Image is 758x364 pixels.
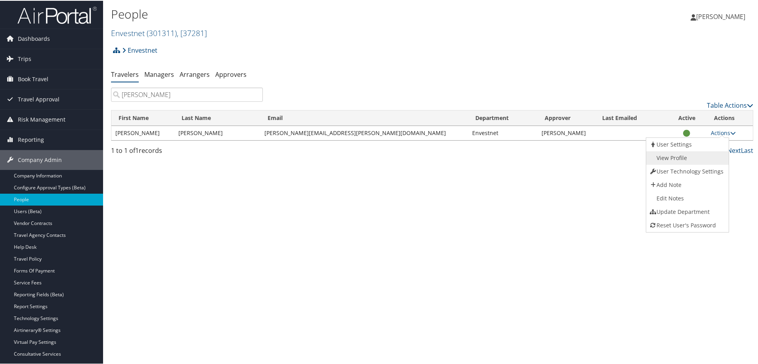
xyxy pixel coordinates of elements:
[260,125,468,139] td: [PERSON_NAME][EMAIL_ADDRESS][PERSON_NAME][DOMAIN_NAME]
[177,27,207,38] span: , [ 37281 ]
[122,42,157,57] a: Envestnet
[180,69,210,78] a: Arrangers
[711,128,736,136] a: Actions
[667,110,707,125] th: Active: activate to sort column ascending
[18,48,31,68] span: Trips
[18,69,48,88] span: Book Travel
[646,204,727,218] a: Update Department For This Traveler
[468,125,538,139] td: Envestnet
[18,109,65,129] span: Risk Management
[215,69,247,78] a: Approvers
[18,129,44,149] span: Reporting
[646,164,727,177] a: User Technology Settings
[147,27,177,38] span: ( 301311 )
[727,145,741,154] a: Next
[18,89,59,109] span: Travel Approval
[646,151,727,164] a: AirPortal Profile
[111,27,207,38] a: Envestnet
[17,5,97,24] img: airportal-logo.png
[691,4,753,28] a: [PERSON_NAME]
[468,110,538,125] th: Department: activate to sort column ascending
[18,149,62,169] span: Company Admin
[707,110,753,125] th: Actions
[111,5,539,22] h1: People
[646,177,727,191] a: Add Note
[646,218,727,231] a: Reset User's Password
[595,110,667,125] th: Last Emailed: activate to sort column ascending
[111,87,263,101] input: Search
[111,110,174,125] th: First Name: activate to sort column ascending
[707,100,753,109] a: Table Actions
[111,69,139,78] a: Travelers
[174,110,260,125] th: Last Name: activate to sort column descending
[135,145,139,154] span: 1
[260,110,468,125] th: Email: activate to sort column ascending
[18,28,50,48] span: Dashboards
[696,11,745,20] span: [PERSON_NAME]
[538,125,595,139] td: [PERSON_NAME]
[111,145,263,158] div: 1 to 1 of records
[741,145,753,154] a: Last
[646,137,727,151] a: View User's Settings
[111,125,174,139] td: [PERSON_NAME]
[646,191,727,204] a: Edit Notes
[174,125,260,139] td: [PERSON_NAME]
[144,69,174,78] a: Managers
[538,110,595,125] th: Approver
